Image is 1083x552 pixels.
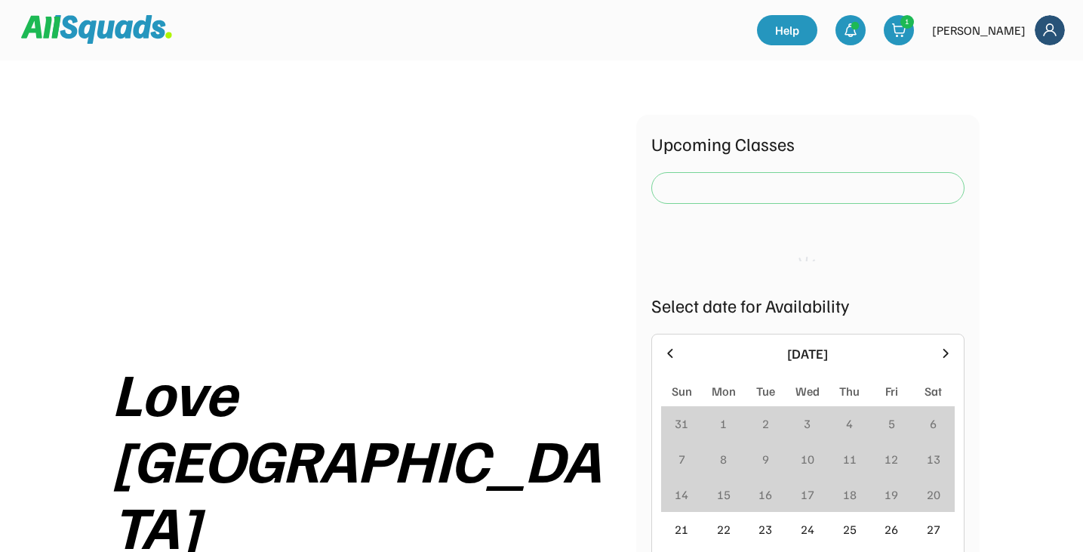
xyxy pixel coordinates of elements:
[843,520,857,538] div: 25
[675,415,688,433] div: 31
[843,23,858,38] img: bell-03%20%281%29.svg
[891,23,906,38] img: shopping-cart-01%20%281%29.svg
[21,15,172,44] img: Squad%20Logo.svg
[885,382,898,400] div: Fri
[720,415,727,433] div: 1
[717,520,731,538] div: 22
[885,486,898,504] div: 19
[885,450,898,468] div: 12
[843,486,857,504] div: 18
[927,450,940,468] div: 13
[846,415,853,433] div: 4
[762,450,769,468] div: 9
[801,486,814,504] div: 17
[758,520,772,538] div: 23
[888,415,895,433] div: 5
[901,16,913,27] div: 1
[801,520,814,538] div: 24
[672,382,692,400] div: Sun
[717,486,731,504] div: 15
[930,415,937,433] div: 6
[927,520,940,538] div: 27
[651,130,965,157] div: Upcoming Classes
[804,415,811,433] div: 3
[1035,15,1065,45] img: Frame%2018.svg
[756,382,775,400] div: Tue
[925,382,942,400] div: Sat
[675,486,688,504] div: 14
[720,450,727,468] div: 8
[712,382,736,400] div: Mon
[678,450,685,468] div: 7
[795,382,820,400] div: Wed
[757,15,817,45] a: Help
[932,21,1026,39] div: [PERSON_NAME]
[885,520,898,538] div: 26
[801,450,814,468] div: 10
[675,520,688,538] div: 21
[843,450,857,468] div: 11
[758,486,772,504] div: 16
[651,291,965,319] div: Select date for Availability
[687,344,929,364] div: [DATE]
[762,415,769,433] div: 2
[839,382,860,400] div: Thu
[927,486,940,504] div: 20
[158,115,574,341] img: yH5BAEAAAAALAAAAAABAAEAAAIBRAA7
